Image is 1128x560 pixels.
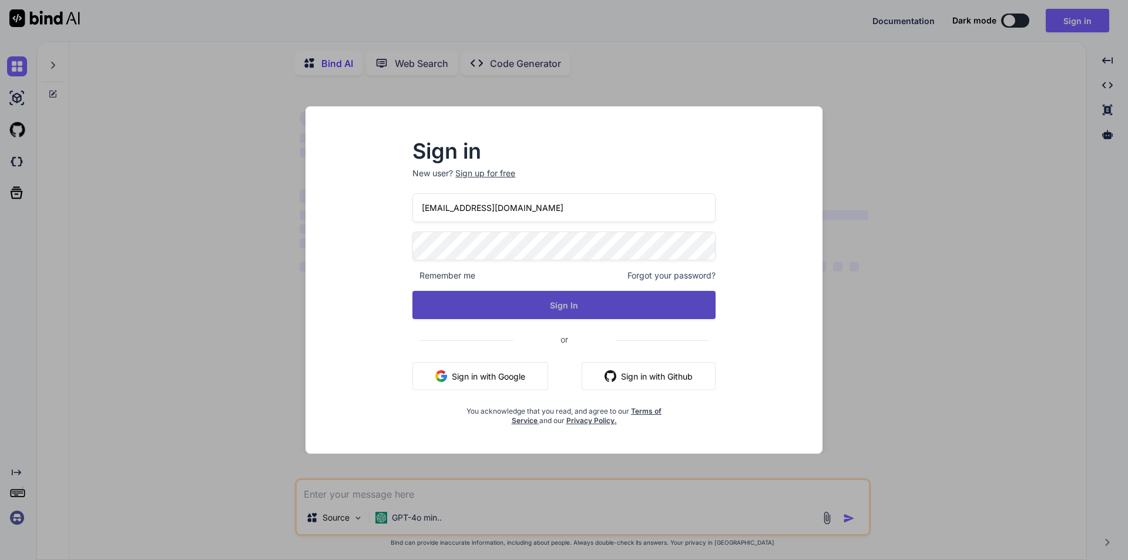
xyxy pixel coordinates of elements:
[412,193,716,222] input: Login or Email
[412,167,716,193] p: New user?
[412,291,716,319] button: Sign In
[627,270,716,281] span: Forgot your password?
[512,407,662,425] a: Terms of Service
[412,270,475,281] span: Remember me
[435,370,447,382] img: google
[455,167,515,179] div: Sign up for free
[412,362,548,390] button: Sign in with Google
[582,362,716,390] button: Sign in with Github
[463,400,665,425] div: You acknowledge that you read, and agree to our and our
[605,370,616,382] img: github
[566,416,617,425] a: Privacy Policy.
[513,325,615,354] span: or
[412,142,716,160] h2: Sign in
